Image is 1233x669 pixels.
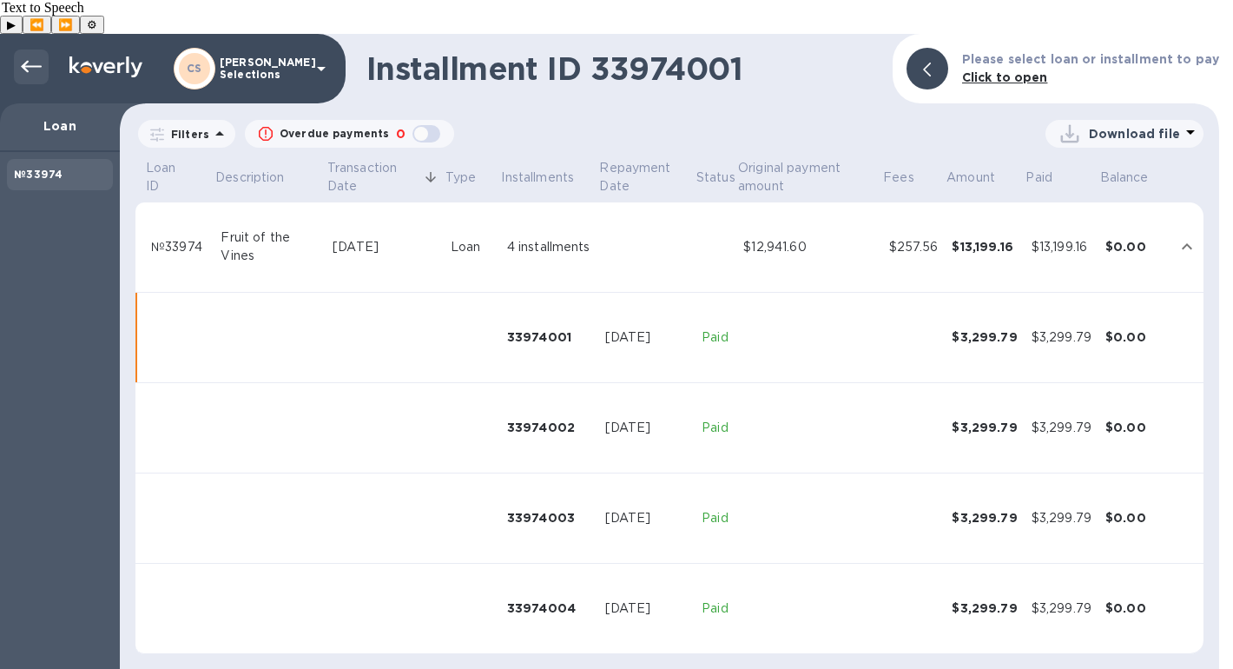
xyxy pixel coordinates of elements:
[51,16,80,34] button: Forward
[1105,238,1165,255] div: $0.00
[280,126,389,142] p: Overdue payments
[14,168,63,181] b: №33974
[1025,169,1052,187] p: Paid
[187,62,202,75] b: CS
[952,328,1017,346] div: $3,299.79
[605,328,688,347] div: [DATE]
[507,599,591,617] div: 33974004
[702,419,729,437] p: Paid
[952,509,1017,527] div: $3,299.79
[952,419,1017,436] div: $3,299.79
[151,238,207,256] div: №33974
[1032,419,1091,437] div: $3,299.79
[507,238,591,256] div: 4 installments
[1105,328,1165,346] div: $0.00
[220,56,307,81] p: [PERSON_NAME] Selections
[605,599,688,618] div: [DATE]
[507,328,591,346] div: 33974001
[1100,169,1171,187] span: Balance
[743,238,874,256] div: $12,941.60
[1032,509,1091,527] div: $3,299.79
[883,169,937,187] span: Fees
[738,159,880,195] span: Original payment amount
[1105,419,1165,436] div: $0.00
[333,238,437,256] div: [DATE]
[164,126,209,141] p: Filters
[1105,509,1165,527] div: $0.00
[605,509,688,527] div: [DATE]
[702,328,729,347] p: Paid
[23,16,51,34] button: Previous
[507,419,591,436] div: 33974002
[702,509,729,527] p: Paid
[952,238,1017,255] div: $13,199.16
[215,169,307,187] span: Description
[696,169,735,187] p: Status
[738,159,858,195] p: Original payment amount
[1032,599,1091,618] div: $3,299.79
[501,169,597,187] span: Installments
[507,509,591,527] div: 33974003
[889,238,939,256] div: $257.56
[883,169,914,187] p: Fees
[1089,125,1180,142] p: Download file
[962,70,1048,84] b: Click to open
[80,16,104,34] button: Settings
[1025,169,1075,187] span: Paid
[396,125,406,143] p: 0
[599,159,693,195] p: Repayment Date
[946,169,1018,187] span: Amount
[451,238,493,256] div: Loan
[605,419,688,437] div: [DATE]
[146,159,190,195] p: Loan ID
[1174,234,1200,260] button: expand row
[327,159,442,195] span: Transaction Date
[69,56,142,77] img: Logo
[14,117,106,135] p: Loan
[445,169,499,187] span: Type
[946,169,995,187] p: Amount
[702,599,729,618] p: Paid
[1105,599,1165,617] div: $0.00
[1032,328,1091,347] div: $3,299.79
[245,120,454,148] button: Overdue payments0
[221,229,319,265] div: Fruit of the Vines
[962,52,1219,66] b: Please select loan or installment to pay
[1032,238,1091,256] div: $13,199.16
[327,159,419,195] p: Transaction Date
[215,169,284,187] p: Description
[146,159,213,195] span: Loan ID
[445,169,477,187] p: Type
[501,169,574,187] p: Installments
[1100,169,1149,187] p: Balance
[366,50,879,87] h1: Installment ID 33974001
[952,599,1017,617] div: $3,299.79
